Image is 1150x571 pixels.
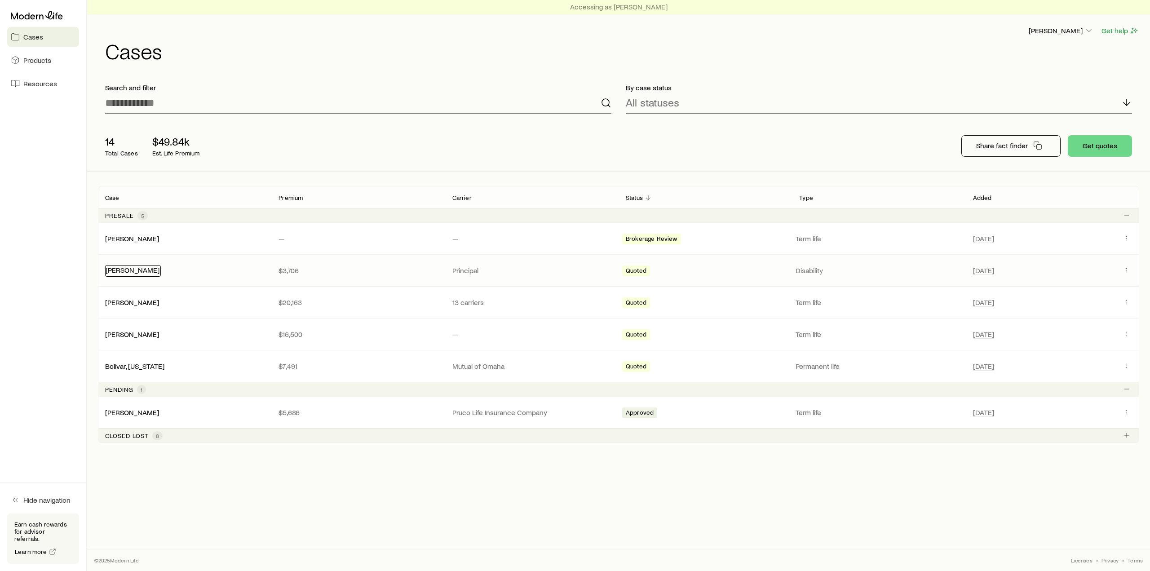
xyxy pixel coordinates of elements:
p: $20,163 [279,298,438,307]
p: Term life [796,330,962,339]
p: Closed lost [105,432,149,439]
span: [DATE] [973,298,994,307]
span: Quoted [626,267,646,276]
span: 8 [156,432,159,439]
p: Permanent life [796,362,962,371]
p: $16,500 [279,330,438,339]
span: Resources [23,79,57,88]
div: [PERSON_NAME] [105,330,159,339]
p: Disability [796,266,962,275]
p: [PERSON_NAME] [1029,26,1093,35]
div: [PERSON_NAME] [105,265,161,277]
p: Type [799,194,813,201]
span: Approved [626,409,654,418]
p: Est. Life Premium [152,150,200,157]
div: [PERSON_NAME] [105,408,159,417]
span: [DATE] [973,266,994,275]
a: Licenses [1071,557,1092,564]
span: Products [23,56,51,65]
a: Bolivar, [US_STATE] [105,362,164,370]
span: [DATE] [973,234,994,243]
span: Quoted [626,363,646,372]
span: 5 [141,212,144,219]
div: [PERSON_NAME] [105,298,159,307]
div: Bolivar, [US_STATE] [105,362,164,371]
p: Search and filter [105,83,611,92]
p: — [279,234,438,243]
span: • [1096,557,1098,564]
button: Hide navigation [7,490,79,510]
p: Accessing as [PERSON_NAME] [570,2,668,11]
a: [PERSON_NAME] [105,408,159,416]
p: Term life [796,408,962,417]
span: Brokerage Review [626,235,677,244]
p: Pending [105,386,133,393]
span: Quoted [626,331,646,340]
p: Added [973,194,992,201]
div: Client cases [98,186,1139,443]
p: $49.84k [152,135,200,148]
p: — [452,330,611,339]
a: Terms [1128,557,1143,564]
p: Presale [105,212,134,219]
a: Cases [7,27,79,47]
span: Cases [23,32,43,41]
p: Term life [796,234,962,243]
p: Earn cash rewards for advisor referrals. [14,521,72,542]
p: All statuses [626,96,679,109]
p: 13 carriers [452,298,611,307]
p: Principal [452,266,611,275]
p: — [452,234,611,243]
a: [PERSON_NAME] [105,234,159,243]
span: Hide navigation [23,496,71,505]
span: Quoted [626,299,646,308]
a: Privacy [1101,557,1119,564]
p: $5,686 [279,408,438,417]
p: Term life [796,298,962,307]
span: [DATE] [973,408,994,417]
p: Case [105,194,119,201]
p: $3,706 [279,266,438,275]
h1: Cases [105,40,1139,62]
p: $7,491 [279,362,438,371]
button: Share fact finder [961,135,1061,157]
p: Carrier [452,194,472,201]
a: [PERSON_NAME] [105,298,159,306]
button: Get quotes [1068,135,1132,157]
span: [DATE] [973,362,994,371]
a: [PERSON_NAME] [106,266,159,274]
p: Pruco Life Insurance Company [452,408,611,417]
span: [DATE] [973,330,994,339]
span: • [1122,557,1124,564]
p: Status [626,194,643,201]
a: Resources [7,74,79,93]
a: [PERSON_NAME] [105,330,159,338]
p: Share fact finder [976,141,1028,150]
p: Premium [279,194,303,201]
p: By case status [626,83,1132,92]
p: 14 [105,135,138,148]
a: Products [7,50,79,70]
button: Get help [1101,26,1139,36]
span: 1 [141,386,142,393]
div: Earn cash rewards for advisor referrals.Learn more [7,513,79,564]
p: Mutual of Omaha [452,362,611,371]
p: Total Cases [105,150,138,157]
p: © 2025 Modern Life [94,557,139,564]
button: [PERSON_NAME] [1028,26,1094,36]
span: Learn more [15,549,47,555]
